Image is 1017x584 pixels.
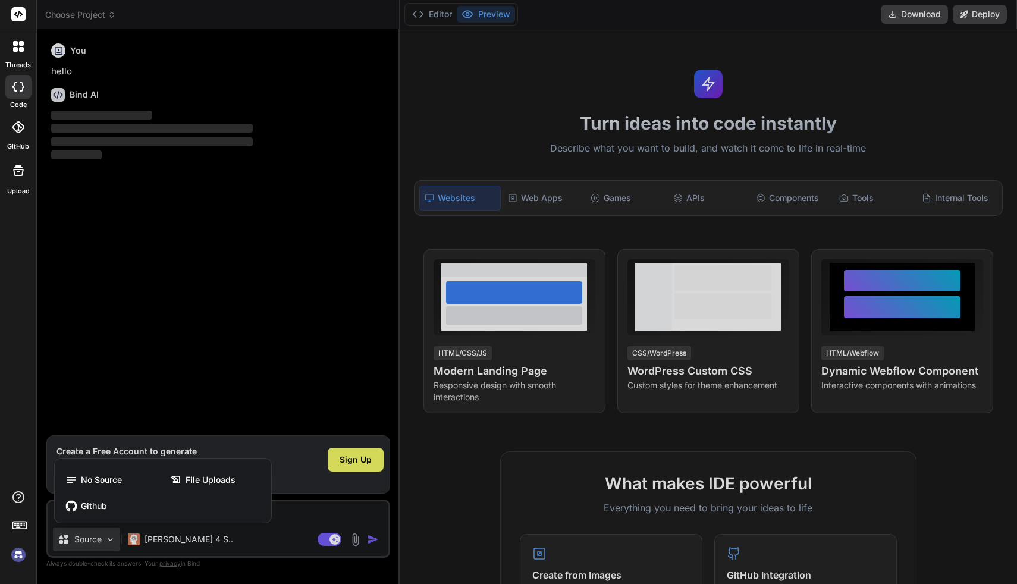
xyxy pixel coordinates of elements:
[186,474,236,486] span: File Uploads
[5,60,31,70] label: threads
[7,142,29,152] label: GitHub
[8,545,29,565] img: signin
[10,100,27,110] label: code
[7,186,30,196] label: Upload
[81,474,122,486] span: No Source
[81,500,107,512] span: Github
